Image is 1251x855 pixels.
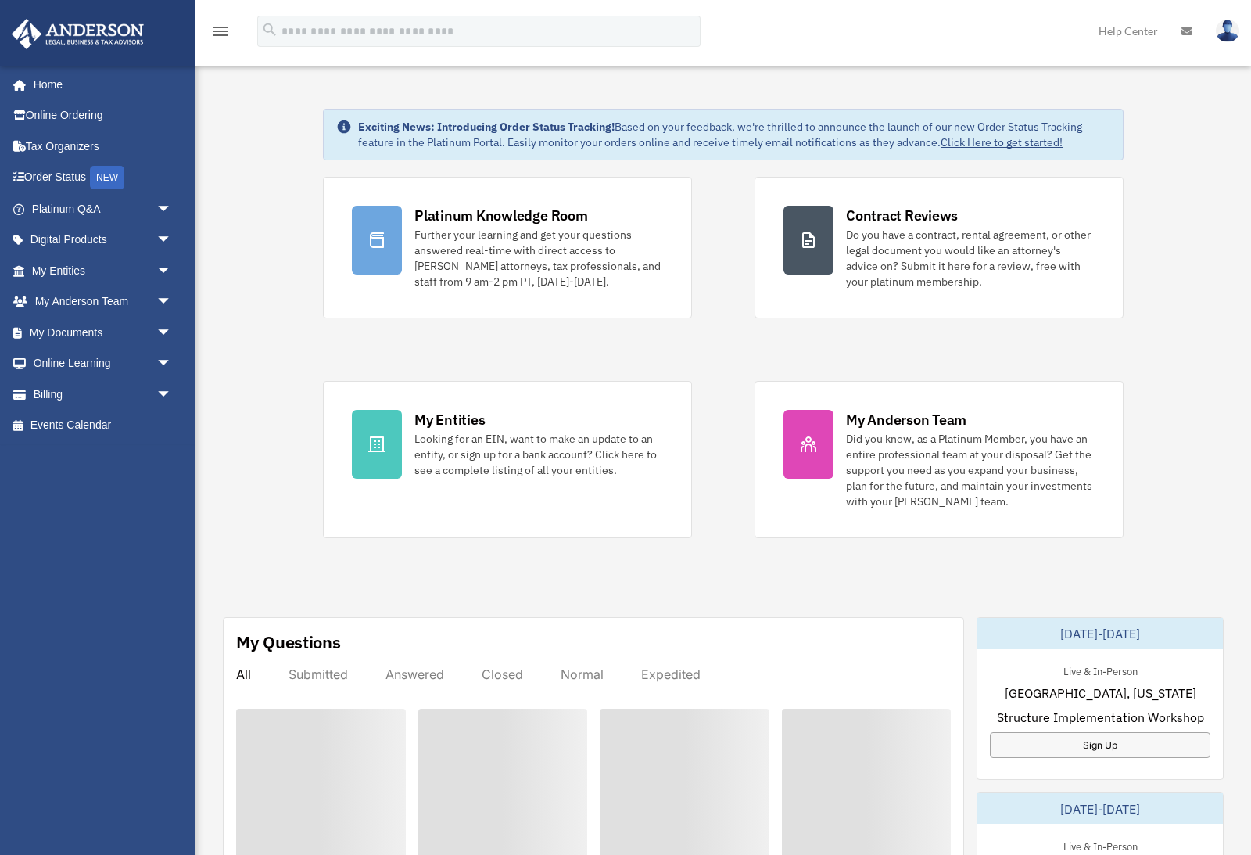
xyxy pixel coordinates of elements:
[323,177,692,318] a: Platinum Knowledge Room Further your learning and get your questions answered real-time with dire...
[11,379,195,410] a: Billingarrow_drop_down
[211,27,230,41] a: menu
[482,666,523,682] div: Closed
[385,666,444,682] div: Answered
[11,317,195,348] a: My Documentsarrow_drop_down
[990,732,1210,758] a: Sign Up
[1051,662,1150,678] div: Live & In-Person
[11,286,195,318] a: My Anderson Teamarrow_drop_down
[11,410,195,441] a: Events Calendar
[11,348,195,379] a: Online Learningarrow_drop_down
[358,119,1110,150] div: Based on your feedback, we're thrilled to announce the launch of our new Order Status Tracking fe...
[414,410,485,429] div: My Entities
[156,317,188,349] span: arrow_drop_down
[11,193,195,225] a: Platinum Q&Aarrow_drop_down
[156,255,188,287] span: arrow_drop_down
[561,666,604,682] div: Normal
[289,666,348,682] div: Submitted
[1051,837,1150,853] div: Live & In-Person
[323,381,692,538] a: My Entities Looking for an EIN, want to make an update to an entity, or sign up for a bank accoun...
[846,206,958,225] div: Contract Reviews
[414,431,663,478] div: Looking for an EIN, want to make an update to an entity, or sign up for a bank account? Click her...
[941,135,1063,149] a: Click Here to get started!
[11,225,195,256] a: Digital Productsarrow_drop_down
[211,22,230,41] i: menu
[755,177,1124,318] a: Contract Reviews Do you have a contract, rental agreement, or other legal document you would like...
[11,69,188,100] a: Home
[1216,20,1239,42] img: User Pic
[977,793,1223,824] div: [DATE]-[DATE]
[156,193,188,225] span: arrow_drop_down
[414,206,588,225] div: Platinum Knowledge Room
[7,19,149,49] img: Anderson Advisors Platinum Portal
[641,666,701,682] div: Expedited
[236,630,341,654] div: My Questions
[755,381,1124,538] a: My Anderson Team Did you know, as a Platinum Member, you have an entire professional team at your...
[90,166,124,189] div: NEW
[414,227,663,289] div: Further your learning and get your questions answered real-time with direct access to [PERSON_NAM...
[846,410,966,429] div: My Anderson Team
[156,225,188,257] span: arrow_drop_down
[156,379,188,411] span: arrow_drop_down
[236,666,251,682] div: All
[846,227,1095,289] div: Do you have a contract, rental agreement, or other legal document you would like an attorney's ad...
[358,120,615,134] strong: Exciting News: Introducing Order Status Tracking!
[1005,684,1196,702] span: [GEOGRAPHIC_DATA], [US_STATE]
[997,708,1204,727] span: Structure Implementation Workshop
[11,100,195,131] a: Online Ordering
[11,131,195,162] a: Tax Organizers
[11,255,195,286] a: My Entitiesarrow_drop_down
[846,431,1095,509] div: Did you know, as a Platinum Member, you have an entire professional team at your disposal? Get th...
[11,162,195,194] a: Order StatusNEW
[977,618,1223,649] div: [DATE]-[DATE]
[156,286,188,318] span: arrow_drop_down
[261,21,278,38] i: search
[156,348,188,380] span: arrow_drop_down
